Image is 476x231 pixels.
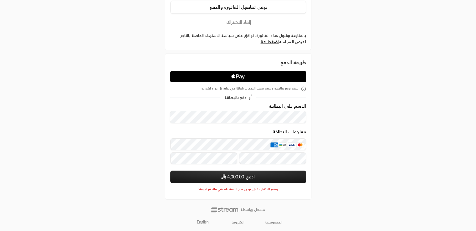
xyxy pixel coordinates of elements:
p: مشغل بواسطة [241,207,265,212]
a: الخصوصية [265,220,283,225]
div: الاسم على البطاقة [170,104,306,123]
div: معلومات البطاقة [170,129,306,166]
a: English [193,217,212,227]
img: Visa [288,142,295,147]
span: 4,000.00 [227,174,244,180]
a: الشروط [232,220,244,225]
legend: معلومات البطاقة [170,129,306,134]
input: بطاقة ائتمانية [170,138,306,150]
img: AMEX [270,142,278,147]
input: رمز التحقق CVC [239,152,306,164]
div: طريقة الدفع [170,59,306,66]
img: MADA [279,142,286,147]
span: وضع الاختبار مفعل: يرجى عدم الاستخدام في بيئة غير تجريبية! [198,187,278,191]
span: سيتم ترميز بطاقتك وسيتم سحب الدفعات تلقائيًا في بداية كل دورة اشتراك [202,86,299,91]
label: الاسم على البطاقة [269,104,306,109]
button: إلغاء الاشتراك [170,19,306,26]
img: SAR [221,174,226,179]
span: أو ادفع بالبطاقة [224,95,252,100]
input: تاريخ الانتهاء [170,152,237,164]
label: بالمتابعة وقبول هذه الفاتورة، توافق على سياسة الاسترداد الخاصة بالتاجر. لعرض السياسة . [170,33,306,45]
a: اضغط هنا [261,39,279,44]
img: MasterCard [296,142,304,147]
button: ادفع SAR4,000.00 [170,171,306,183]
button: عرض تفاصيل الفاتورة والدفع [170,1,306,14]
